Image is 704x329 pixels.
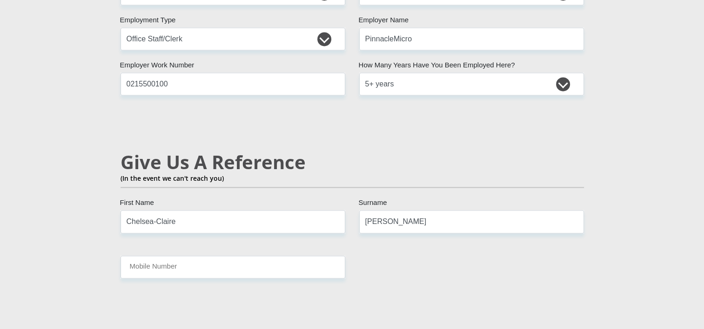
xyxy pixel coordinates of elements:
input: Employer's Name [359,27,584,50]
input: Surname [359,210,584,233]
input: Employer Work Number [121,72,345,95]
input: Mobile Number [121,256,345,278]
p: (In the event we can't reach you) [121,173,584,183]
h2: Give Us A Reference [121,151,584,173]
input: Name [121,210,345,233]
